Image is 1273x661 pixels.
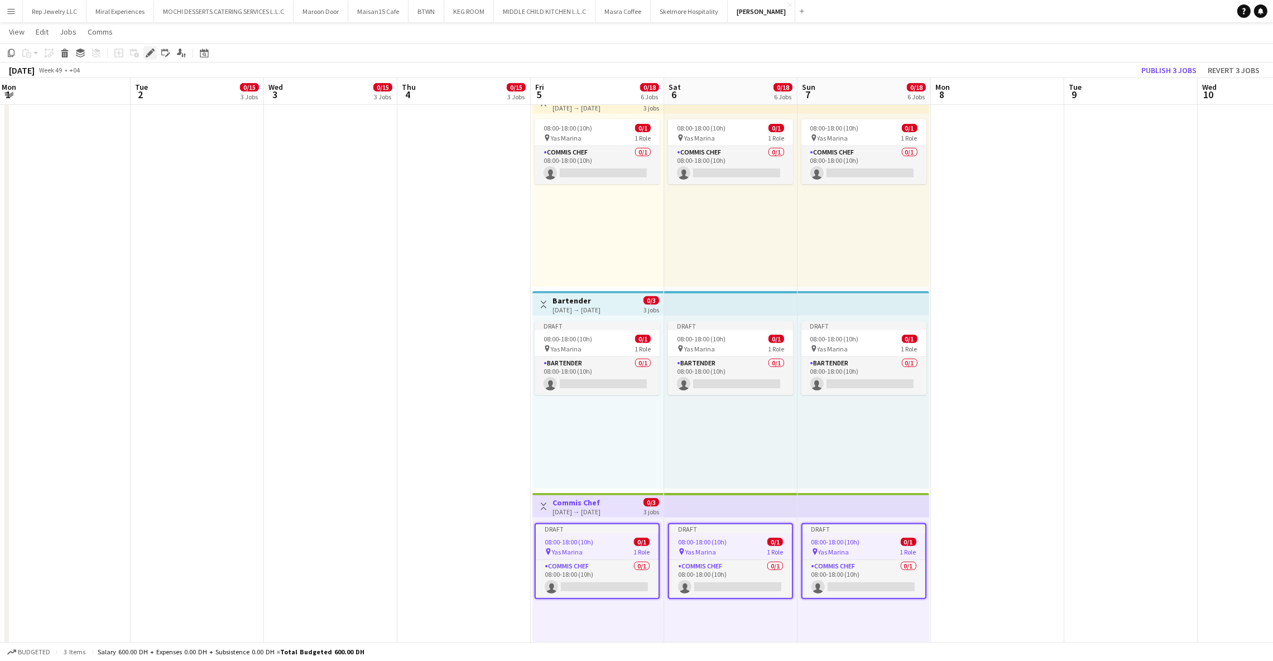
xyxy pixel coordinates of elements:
span: Week 49 [37,66,65,74]
span: 0/1 [768,335,784,343]
span: Yas Marina [685,548,716,556]
span: 0/1 [635,124,651,132]
span: Tue [135,82,148,92]
span: Wed [268,82,283,92]
button: Budgeted [6,646,52,658]
span: 0/1 [634,538,650,546]
button: Maroon Door [294,1,348,22]
app-card-role: Bartender0/108:00-18:00 (10h) [668,357,793,395]
div: 6 Jobs [641,93,659,101]
span: Thu [402,82,416,92]
span: 8 [934,88,950,101]
span: Comms [88,27,113,37]
span: 0/3 [643,498,659,506]
div: 6 Jobs [907,93,925,101]
a: View [4,25,29,39]
span: 08:00-18:00 (10h) [810,124,859,132]
app-job-card: Draft08:00-18:00 (10h)0/1 Yas Marina1 RoleBartender0/108:00-18:00 (10h) [668,321,793,395]
span: Yas Marina [551,134,582,142]
span: 08:00-18:00 (10h) [545,538,593,546]
span: 08:00-18:00 (10h) [544,335,592,343]
button: Maisan15 Cafe [348,1,409,22]
span: Yas Marina [684,134,715,142]
button: MOCHI DESSERTS CATERING SERVICES L.L.C [154,1,294,22]
button: KEG ROOM [444,1,494,22]
span: Yas Marina [551,345,582,353]
span: 5 [534,88,544,101]
span: 08:00-18:00 (10h) [677,335,726,343]
div: [DATE] [9,65,35,76]
div: 6 Jobs [774,93,792,101]
div: 3 Jobs [374,93,392,101]
button: MIDDLE CHILD KITCHEN L.L.C [494,1,595,22]
div: [DATE] → [DATE] [553,508,601,516]
span: Wed [1202,82,1217,92]
div: Draft [535,321,660,330]
div: Draft [801,321,926,330]
span: 1 Role [767,548,783,556]
div: 3 jobs [643,305,659,314]
span: Yas Marina [684,345,715,353]
h3: Commis Chef [553,498,601,508]
span: 9 [1067,88,1082,101]
span: 1 Role [768,134,784,142]
button: Rep Jewelry LLC [23,1,87,22]
app-job-card: 08:00-18:00 (10h)0/1 Yas Marina1 RoleCommis Chef0/108:00-18:00 (10h) [535,119,660,184]
div: 3 Jobs [507,93,525,101]
span: 2 [133,88,148,101]
app-job-card: Draft08:00-18:00 (10h)0/1 Yas Marina1 RoleBartender0/108:00-18:00 (10h) [535,321,660,395]
span: Sun [802,82,815,92]
div: Draft [669,524,792,533]
span: 1 Role [633,548,650,556]
span: 08:00-18:00 (10h) [811,538,860,546]
app-card-role: Commis Chef0/108:00-18:00 (10h) [801,146,926,184]
span: 08:00-18:00 (10h) [544,124,592,132]
span: 0/1 [902,335,917,343]
span: Total Budgeted 600.00 DH [280,648,364,656]
span: Yas Marina [818,345,848,353]
span: 0/18 [640,83,659,91]
span: Budgeted [18,648,50,656]
span: 08:00-18:00 (10h) [678,538,727,546]
app-job-card: Draft08:00-18:00 (10h)0/1 Yas Marina1 RoleCommis Chef0/108:00-18:00 (10h) [801,523,926,599]
button: Revert 3 jobs [1203,63,1264,78]
div: Draft08:00-18:00 (10h)0/1 Yas Marina1 RoleBartender0/108:00-18:00 (10h) [801,321,926,395]
button: Publish 3 jobs [1137,63,1201,78]
span: 6 [667,88,681,101]
span: 3 [267,88,283,101]
span: Yas Marina [818,134,848,142]
button: Miral Experiences [87,1,154,22]
span: 1 Role [635,345,651,353]
div: Draft [803,524,925,533]
span: 1 Role [901,345,917,353]
a: Jobs [55,25,81,39]
span: 08:00-18:00 (10h) [810,335,859,343]
span: Mon [2,82,16,92]
app-job-card: 08:00-18:00 (10h)0/1 Yas Marina1 RoleCommis Chef0/108:00-18:00 (10h) [668,119,793,184]
span: Yas Marina [552,548,583,556]
app-job-card: Draft08:00-18:00 (10h)0/1 Yas Marina1 RoleCommis Chef0/108:00-18:00 (10h) [535,523,660,599]
button: [PERSON_NAME] [728,1,795,22]
span: 0/18 [774,83,792,91]
span: 1 Role [635,134,651,142]
span: 0/18 [907,83,926,91]
span: 1 Role [900,548,916,556]
span: 08:00-18:00 (10h) [677,124,726,132]
app-card-role: Commis Chef0/108:00-18:00 (10h) [803,560,925,598]
app-job-card: 08:00-18:00 (10h)0/1 Yas Marina1 RoleCommis Chef0/108:00-18:00 (10h) [801,119,926,184]
span: Sat [669,82,681,92]
span: 3 items [61,648,88,656]
h3: Bartender [553,296,601,306]
app-card-role: Commis Chef0/108:00-18:00 (10h) [535,146,660,184]
div: 3 jobs [643,506,659,516]
div: Draft08:00-18:00 (10h)0/1 Yas Marina1 RoleCommis Chef0/108:00-18:00 (10h) [668,523,793,599]
span: 7 [800,88,815,101]
span: Edit [36,27,49,37]
div: Draft [536,524,659,533]
div: [DATE] → [DATE] [553,306,601,314]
